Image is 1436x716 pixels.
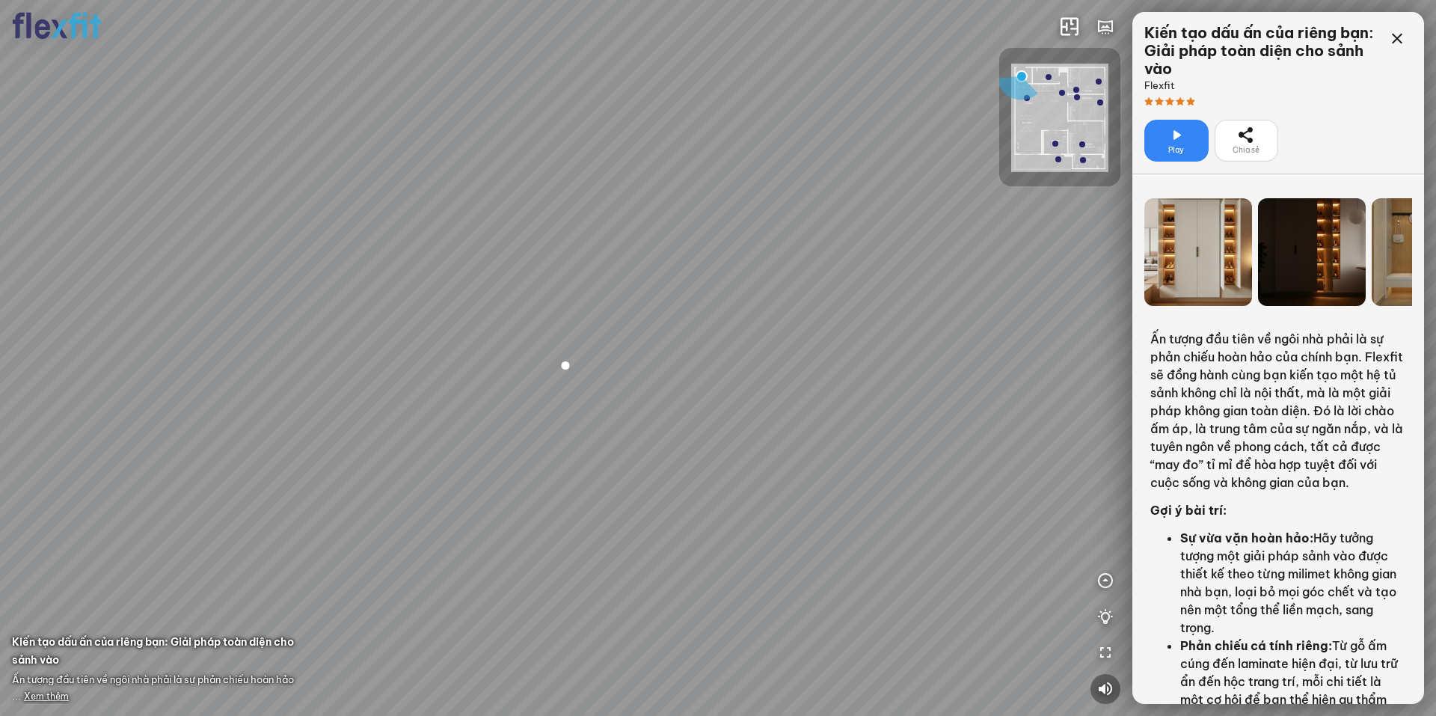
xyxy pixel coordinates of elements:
strong: Sự vừa vặn hoàn hảo: [1180,530,1313,545]
li: Hãy tưởng tượng một giải pháp sảnh vào được thiết kế theo từng milimet không gian nhà bạn, loại b... [1180,529,1406,637]
span: Chia sẻ [1233,144,1259,156]
img: Flexfit_Apt1_M__JKL4XAWR2ATG.png [1011,64,1108,172]
span: Play [1168,144,1184,156]
span: star [1186,97,1195,106]
span: Xem thêm [24,691,69,702]
img: logo [12,12,102,40]
span: ... [12,690,69,702]
strong: Gợi ý bài trí: [1150,503,1227,518]
span: star [1165,97,1174,106]
div: Flexfit [1144,78,1382,93]
p: Ấn tượng đầu tiên về ngôi nhà phải là sự phản chiếu hoàn hảo của chính bạn. Flexfit sẽ đồng hành ... [1150,330,1406,492]
span: star [1176,97,1185,106]
span: star [1155,97,1164,106]
strong: Phản chiếu cá tính riêng: [1180,638,1332,653]
span: star [1144,97,1153,106]
div: Kiến tạo dấu ấn của riêng bạn: Giải pháp toàn diện cho sảnh vào [1144,24,1382,78]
